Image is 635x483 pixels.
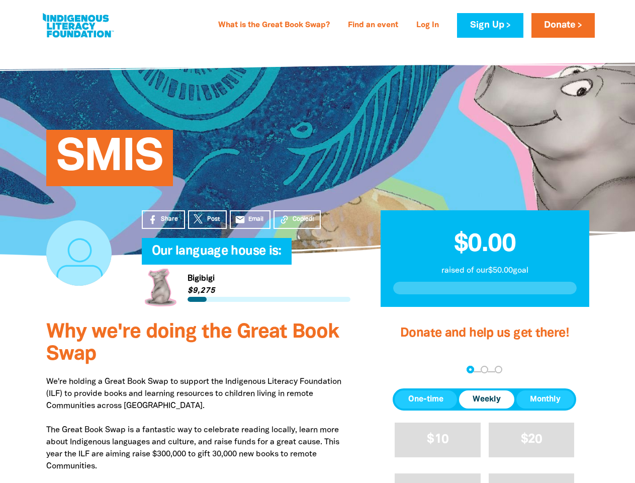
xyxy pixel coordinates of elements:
[454,233,516,256] span: $0.00
[495,366,502,373] button: Navigate to step 3 of 3 to enter your payment details
[395,390,457,409] button: One-time
[427,434,448,445] span: $10
[342,18,404,34] a: Find an event
[489,423,575,457] button: $20
[248,215,263,224] span: Email
[152,246,282,265] span: Our language house is:
[393,388,576,411] div: Donation frequency
[521,434,542,445] span: $20
[212,18,336,34] a: What is the Great Book Swap?
[530,393,561,406] span: Monthly
[400,328,569,339] span: Donate and help us get there!
[393,265,577,277] p: raised of our $50.00 goal
[459,390,514,409] button: Weekly
[46,323,339,364] span: Why we're doing the Great Book Swap
[467,366,474,373] button: Navigate to step 1 of 3 to enter your donation amount
[473,393,501,406] span: Weekly
[56,137,163,186] span: SMIS
[516,390,574,409] button: Monthly
[230,210,271,229] a: emailEmail
[274,210,321,229] button: Copied!
[481,366,488,373] button: Navigate to step 2 of 3 to enter your details
[188,210,227,229] a: Post
[395,423,481,457] button: $10
[293,215,314,224] span: Copied!
[408,393,443,406] span: One-time
[161,215,178,224] span: Share
[142,210,185,229] a: Share
[410,18,445,34] a: Log In
[142,255,350,261] h6: My Team
[457,13,523,38] a: Sign Up
[531,13,595,38] a: Donate
[207,215,220,224] span: Post
[235,214,245,225] i: email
